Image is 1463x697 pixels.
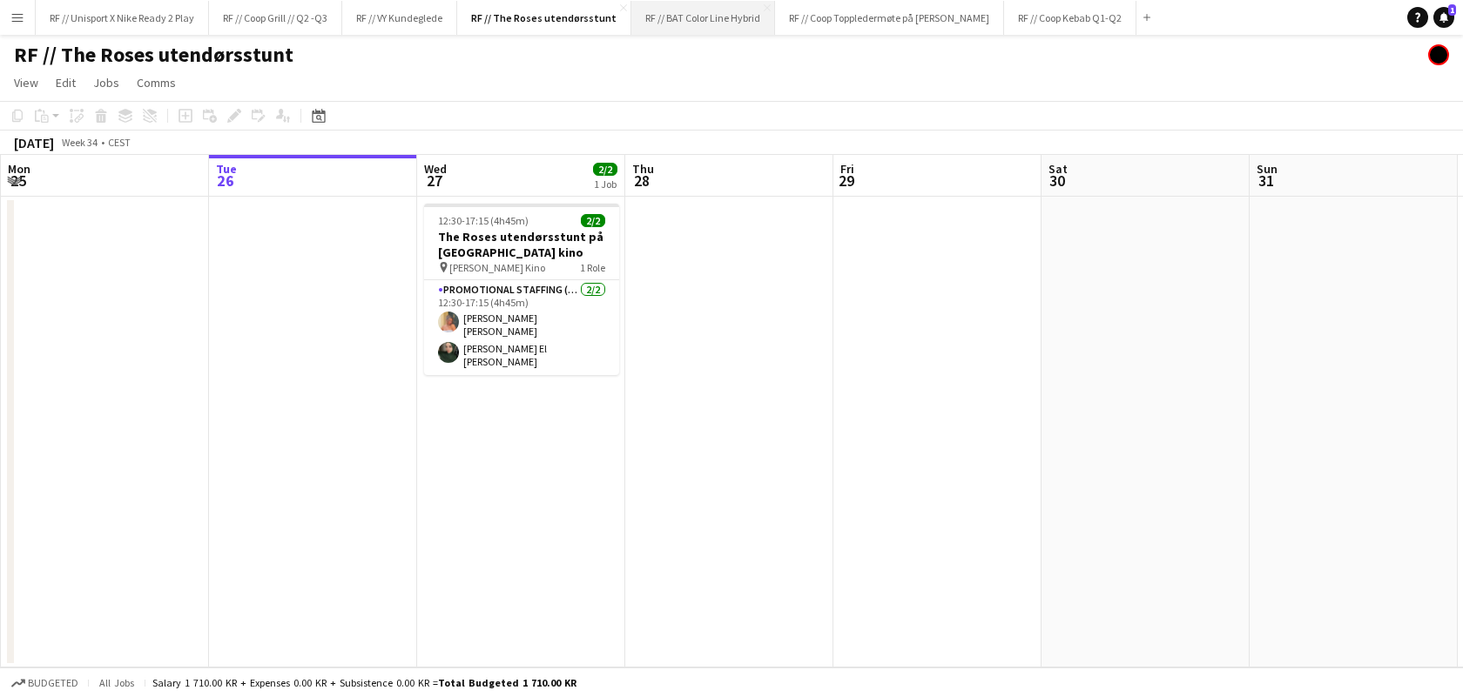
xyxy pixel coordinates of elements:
a: Comms [130,71,183,94]
h3: The Roses utendørsstunt på [GEOGRAPHIC_DATA] kino [424,229,619,260]
span: Jobs [93,75,119,90]
button: RF // Coop Grill // Q2 -Q3 [209,1,342,35]
button: RF // Coop Toppledermøte på [PERSON_NAME] [775,1,1004,35]
span: 12:30-17:15 (4h45m) [438,214,529,227]
a: Edit [49,71,83,94]
span: View [14,75,38,90]
span: Thu [632,161,654,177]
span: 26 [213,171,237,191]
span: 25 [5,171,30,191]
span: 28 [630,171,654,191]
span: Edit [56,75,76,90]
div: [DATE] [14,134,54,151]
a: Jobs [86,71,126,94]
a: 1 [1433,7,1454,28]
span: 2/2 [593,163,617,176]
button: Budgeted [9,674,81,693]
app-card-role: Promotional Staffing (Brand Ambassadors)2/212:30-17:15 (4h45m)[PERSON_NAME] [PERSON_NAME][PERSON_... [424,280,619,375]
span: Sun [1257,161,1278,177]
span: [PERSON_NAME] Kino [449,261,545,274]
button: RF // The Roses utendørsstunt [457,1,631,35]
span: 30 [1046,171,1068,191]
span: Total Budgeted 1 710.00 KR [438,676,576,689]
span: All jobs [96,676,138,689]
span: Comms [137,75,176,90]
div: CEST [108,136,131,149]
span: 29 [838,171,854,191]
span: Wed [424,161,447,177]
h1: RF // The Roses utendørsstunt [14,42,293,68]
span: Budgeted [28,677,78,689]
span: 31 [1254,171,1278,191]
div: Salary 1 710.00 KR + Expenses 0.00 KR + Subsistence 0.00 KR = [152,676,576,689]
div: 1 Job [594,178,617,191]
span: 1 [1448,4,1456,16]
span: 1 Role [580,261,605,274]
span: Mon [8,161,30,177]
span: 27 [421,171,447,191]
span: Sat [1048,161,1068,177]
app-job-card: 12:30-17:15 (4h45m)2/2The Roses utendørsstunt på [GEOGRAPHIC_DATA] kino [PERSON_NAME] Kino1 RoleP... [424,204,619,375]
span: Tue [216,161,237,177]
button: RF // Unisport X Nike Ready 2 Play [36,1,209,35]
span: Fri [840,161,854,177]
a: View [7,71,45,94]
app-user-avatar: Hin Shing Cheung [1428,44,1449,65]
button: RF // Coop Kebab Q1-Q2 [1004,1,1136,35]
span: 2/2 [581,214,605,227]
button: RF // BAT Color Line Hybrid [631,1,775,35]
span: Week 34 [57,136,101,149]
button: RF // VY Kundeglede [342,1,457,35]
